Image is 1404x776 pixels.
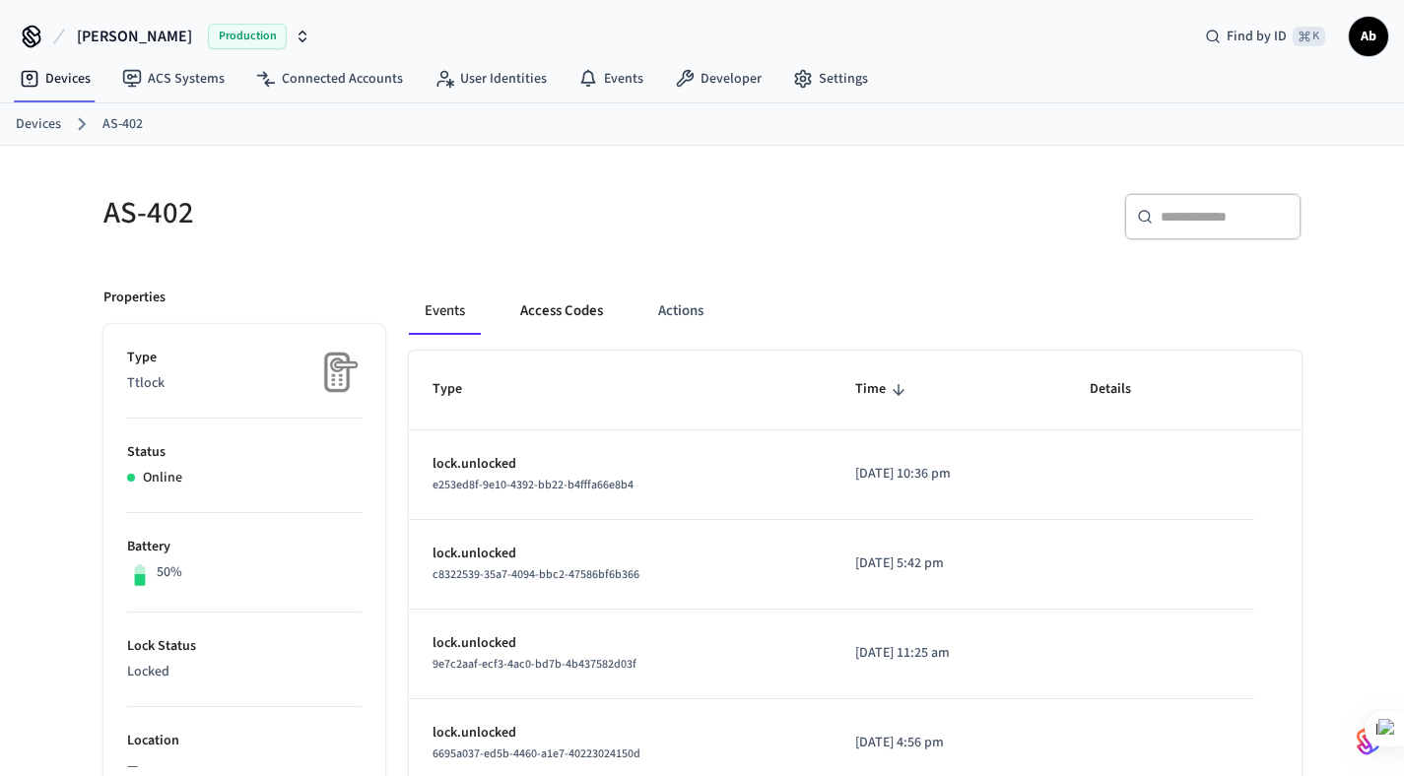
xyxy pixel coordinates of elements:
[855,733,1042,753] p: [DATE] 4:56 pm
[143,468,182,488] p: Online
[855,374,911,405] span: Time
[127,348,362,368] p: Type
[433,633,808,654] p: lock.unlocked
[433,454,808,475] p: lock.unlocked
[157,562,182,583] p: 50‎%‎
[4,61,106,97] a: Devices
[103,193,691,233] h5: AS-402
[504,288,619,335] button: Access Codes
[642,288,719,335] button: Actions
[433,374,488,405] span: Type
[433,477,634,493] span: e253ed8f-9e10-4392-bb22-b4fffa66e8b4
[855,643,1042,664] p: [DATE] 11:25 am
[1090,374,1157,405] span: Details
[240,61,419,97] a: Connected Accounts
[409,288,481,335] button: Events
[127,442,362,463] p: Status
[855,464,1042,485] p: [DATE] 10:36 pm
[1227,27,1287,46] span: Find by ID
[312,348,362,397] img: Placeholder Lock Image
[208,24,287,49] span: Production
[106,61,240,97] a: ACS Systems
[127,662,362,682] p: Locked
[1293,27,1325,46] span: ⌘ K
[1351,19,1386,54] span: Ab
[433,544,808,564] p: lock.unlocked
[419,61,563,97] a: User Identities
[433,656,636,673] span: 9e7c2aaf-ecf3-4ac0-bd7b-4b437582d03f
[102,114,143,135] a: AS-402
[855,553,1042,574] p: [DATE] 5:42 pm
[433,745,640,762] span: 6695a037-ed5b-4460-a1e7-40223024150d
[433,566,639,583] span: c8322539-35a7-4094-bbc2-47586bf6b366
[409,288,1302,335] div: ant example
[1357,725,1380,756] img: SeamLogoGradient.69752ec5.svg
[433,723,808,744] p: lock.unlocked
[127,636,362,657] p: Lock Status
[127,537,362,557] p: Battery
[127,731,362,751] p: Location
[103,288,166,308] p: Properties
[659,61,777,97] a: Developer
[563,61,659,97] a: Events
[77,25,192,48] span: [PERSON_NAME]
[1189,19,1341,54] div: Find by ID⌘ K
[1349,17,1388,56] button: Ab
[777,61,884,97] a: Settings
[127,373,362,394] p: Ttlock
[16,114,61,135] a: Devices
